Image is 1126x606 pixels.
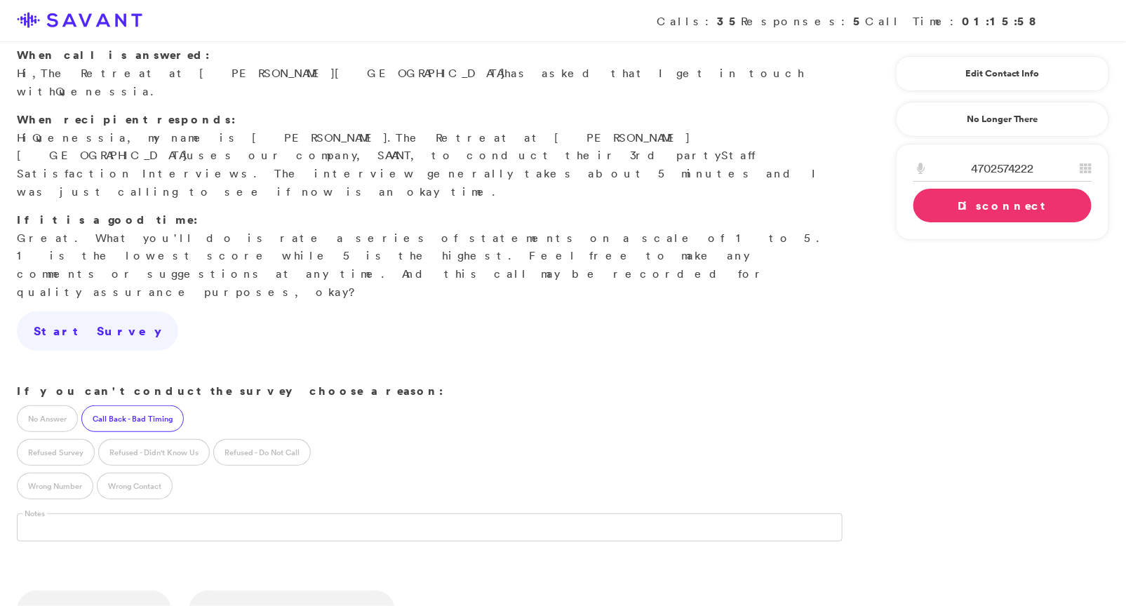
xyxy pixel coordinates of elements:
label: Refused - Do Not Call [213,439,311,466]
p: Great. What you'll do is rate a series of statements on a scale of 1 to 5. 1 is the lowest score ... [17,211,843,301]
span: The Retreat at [PERSON_NAME][GEOGRAPHIC_DATA] [41,66,504,80]
span: Staff Satisfaction Interview [17,148,760,180]
label: Refused - Didn't Know Us [98,439,210,466]
a: Start Survey [17,311,178,351]
a: Edit Contact Info [913,62,1092,85]
strong: When recipient responds: [17,112,236,127]
strong: If it is a good time: [17,212,198,227]
label: Call Back - Bad Timing [81,405,184,432]
label: Refused Survey [17,439,95,466]
strong: 01:15:58 [962,13,1039,29]
span: Quenessia [55,84,150,98]
p: Hi, has asked that I get in touch with . [17,46,843,100]
span: Quenessia [32,130,127,144]
strong: When call is answered: [17,47,210,62]
p: Hi , my name is [PERSON_NAME]. uses our company, SAVANT, to conduct their 3rd party s. The interv... [17,111,843,201]
strong: 35 [717,13,741,29]
a: No Longer There [896,102,1109,137]
a: Disconnect [913,189,1092,222]
label: No Answer [17,405,78,432]
label: Wrong Contact [97,473,173,499]
strong: 5 [853,13,865,29]
label: Notes [22,509,47,519]
strong: If you can't conduct the survey choose a reason: [17,383,443,398]
label: Wrong Number [17,473,93,499]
